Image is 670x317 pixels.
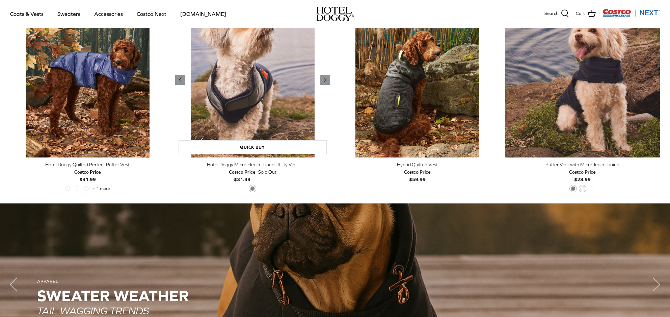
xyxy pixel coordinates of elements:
a: Hybrid Quilted Vest Costco Price$59.99 [340,161,495,184]
a: Puffer Vest with Microfleece Lining Costco Price$28.99 [505,161,660,184]
a: Puffer Vest with Microfleece Lining [505,2,660,157]
a: Visit Costco Next [602,13,660,18]
a: Sweaters [51,2,86,25]
a: Hotel Doggy Quilted Perfect Puffer Vest Costco Price$31.99 [10,161,165,184]
div: Hotel Doggy Quilted Perfect Puffer Vest [10,161,165,168]
a: Hotel Doggy Quilted Perfect Puffer Vest [10,2,165,157]
div: Costco Price [404,168,431,176]
div: Hotel Doggy Micro Fleece Lined Utility Vest [175,161,330,168]
a: Hybrid Quilted Vest [340,2,495,157]
b: $31.99 [74,168,101,182]
a: Accessories [88,2,129,25]
a: Hotel Doggy Micro Fleece Lined Utility Vest [175,2,330,157]
a: Search [544,9,569,18]
a: Hotel Doggy Micro Fleece Lined Utility Vest Costco Price$31.99 Sold Out [175,161,330,184]
a: Previous [320,75,330,85]
a: Coats & Vests [4,2,50,25]
div: Costco Price [229,168,256,176]
div: Hybrid Quilted Vest [340,161,495,168]
div: Puffer Vest with Microfleece Lining [505,161,660,168]
button: Next [643,271,670,298]
a: Previous [175,75,185,85]
div: APPAREL [37,279,633,285]
div: Costco Price [569,168,596,176]
b: $31.99 [229,168,256,182]
span: + 1 more [92,186,110,191]
a: Quick buy [179,140,327,154]
a: Costco Next [131,2,172,25]
div: Costco Price [74,168,101,176]
a: [DOMAIN_NAME] [174,2,232,25]
a: hoteldoggy.com hoteldoggycom [316,7,354,21]
span: Search [544,10,558,17]
h2: SWEATER WEATHER [37,287,633,304]
img: hoteldoggycom [316,7,354,21]
a: Cart [576,9,596,18]
span: Cart [576,10,585,17]
b: $28.99 [569,168,596,182]
em: TAIL WAGGING TRENDS [37,304,149,316]
img: Costco Next [602,8,660,17]
b: $59.99 [404,168,431,182]
span: Sold Out [258,168,276,176]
